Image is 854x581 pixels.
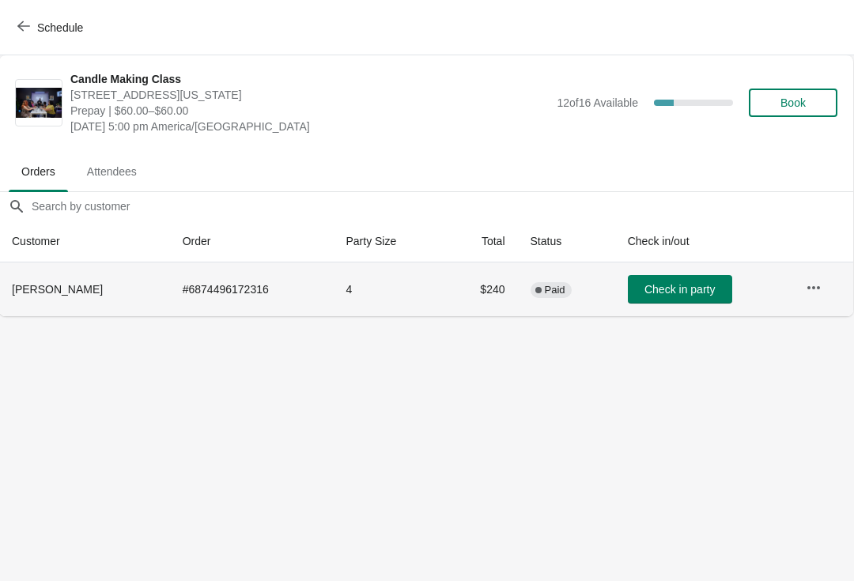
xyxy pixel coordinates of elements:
[557,96,638,109] span: 12 of 16 Available
[444,221,518,262] th: Total
[644,283,715,296] span: Check in party
[74,157,149,186] span: Attendees
[31,192,853,221] input: Search by customer
[170,221,334,262] th: Order
[444,262,518,316] td: $240
[333,262,444,316] td: 4
[749,89,837,117] button: Book
[545,284,565,296] span: Paid
[37,21,83,34] span: Schedule
[70,119,549,134] span: [DATE] 5:00 pm America/[GEOGRAPHIC_DATA]
[333,221,444,262] th: Party Size
[628,275,732,304] button: Check in party
[70,87,549,103] span: [STREET_ADDRESS][US_STATE]
[16,88,62,119] img: Candle Making Class
[8,13,96,42] button: Schedule
[615,221,793,262] th: Check in/out
[518,221,615,262] th: Status
[12,283,103,296] span: [PERSON_NAME]
[9,157,68,186] span: Orders
[780,96,806,109] span: Book
[170,262,334,316] td: # 6874496172316
[70,103,549,119] span: Prepay | $60.00–$60.00
[70,71,549,87] span: Candle Making Class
